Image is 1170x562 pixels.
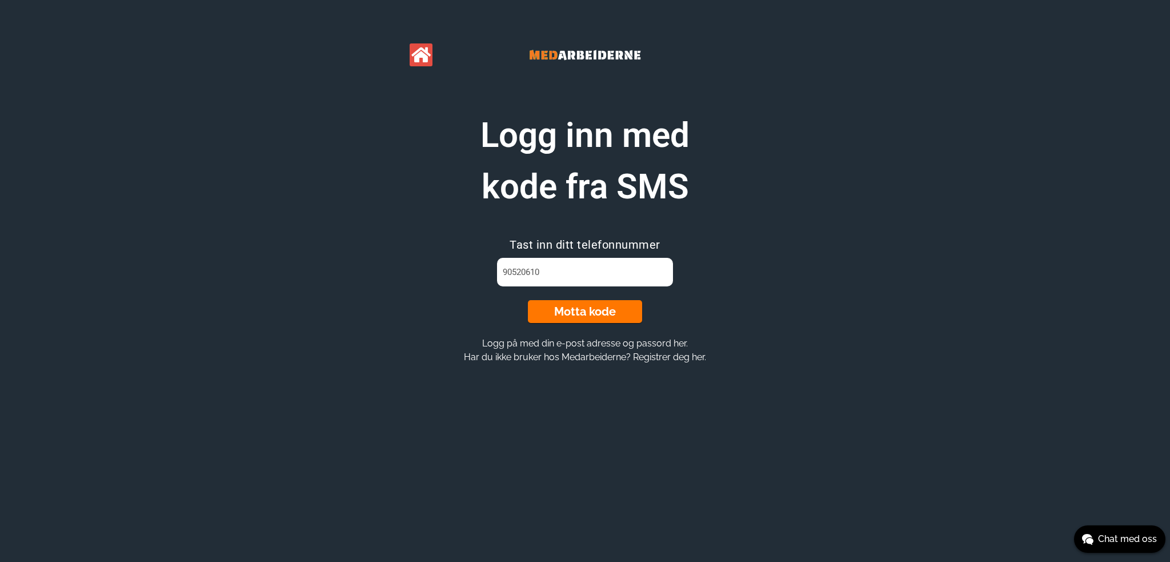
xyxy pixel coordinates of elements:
[510,238,660,252] span: Tast inn ditt telefonnummer
[479,337,691,349] button: Logg på med din e-post adresse og passord her.
[1074,525,1165,553] button: Chat med oss
[528,300,642,323] button: Motta kode
[499,34,671,75] img: Banner
[442,110,728,213] h1: Logg inn med kode fra SMS
[1098,532,1157,546] span: Chat med oss
[460,351,710,363] button: Har du ikke bruker hos Medarbeiderne? Registrer deg her.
